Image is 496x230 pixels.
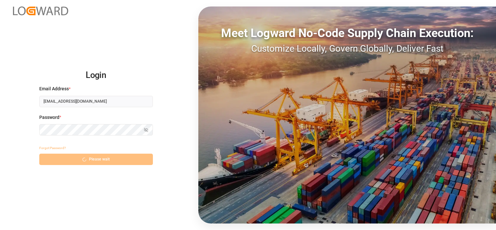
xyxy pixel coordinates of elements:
div: Customize Locally, Govern Globally, Deliver Fast [198,42,496,56]
span: Email Address [39,85,69,92]
h2: Login [39,65,153,86]
img: Logward_new_orange.png [13,6,68,15]
div: Meet Logward No-Code Supply Chain Execution: [198,24,496,42]
span: Password [39,114,59,121]
input: Enter your email [39,96,153,107]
